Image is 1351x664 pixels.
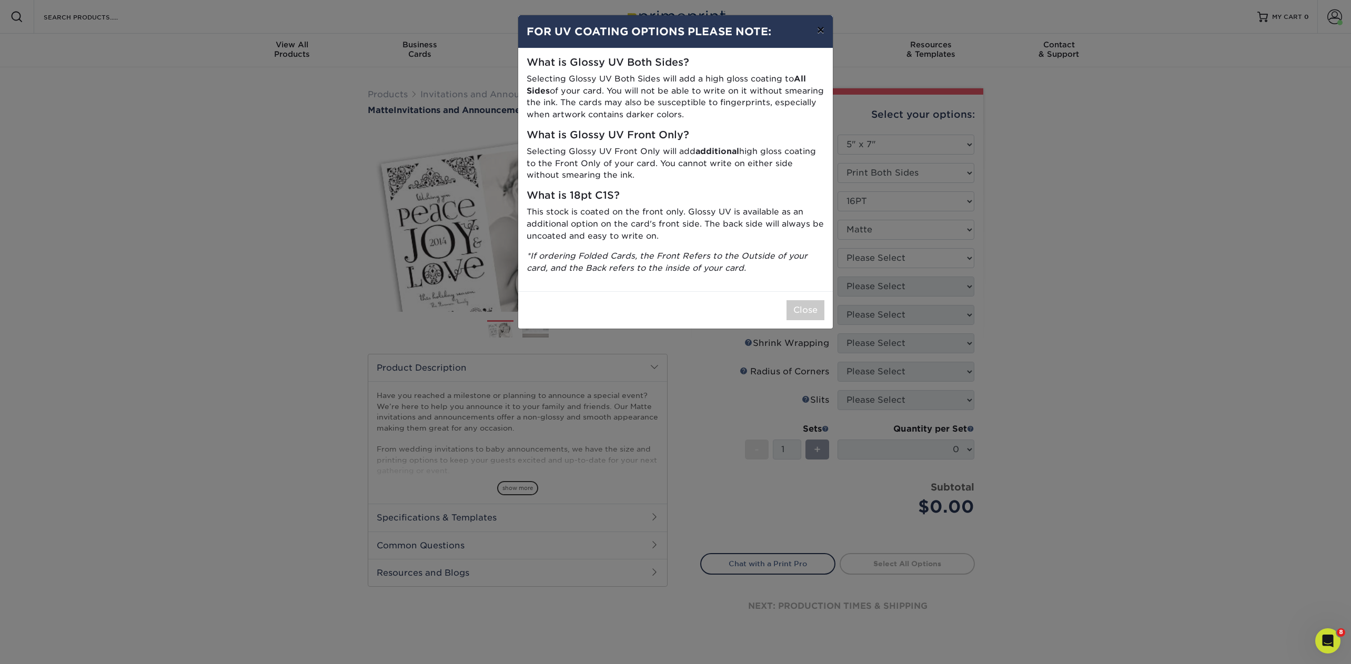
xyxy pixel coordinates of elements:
[527,129,824,141] h5: What is Glossy UV Front Only?
[527,74,806,96] strong: All Sides
[1337,628,1345,637] span: 8
[527,146,824,181] p: Selecting Glossy UV Front Only will add high gloss coating to the Front Only of your card. You ca...
[527,190,824,202] h5: What is 18pt C1S?
[527,206,824,242] p: This stock is coated on the front only. Glossy UV is available as an additional option on the car...
[527,24,824,39] h4: FOR UV COATING OPTIONS PLEASE NOTE:
[527,73,824,121] p: Selecting Glossy UV Both Sides will add a high gloss coating to of your card. You will not be abl...
[787,300,824,320] button: Close
[809,15,833,45] button: ×
[1315,628,1340,653] iframe: Intercom live chat
[527,251,808,273] i: *If ordering Folded Cards, the Front Refers to the Outside of your card, and the Back refers to t...
[695,146,739,156] strong: additional
[527,57,824,69] h5: What is Glossy UV Both Sides?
